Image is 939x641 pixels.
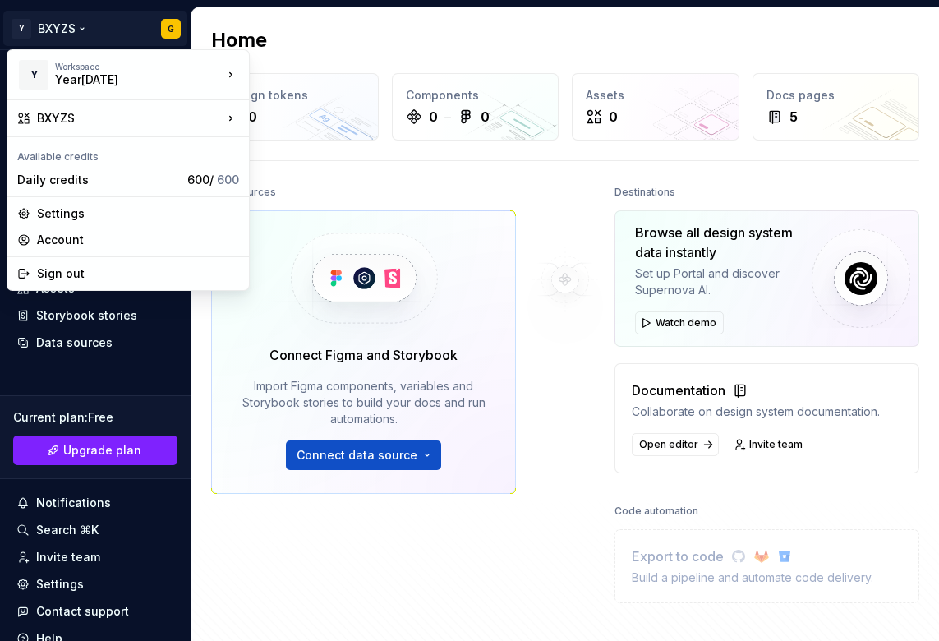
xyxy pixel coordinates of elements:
[37,232,239,248] div: Account
[37,205,239,222] div: Settings
[37,265,239,282] div: Sign out
[187,173,239,187] span: 600 /
[11,141,246,167] div: Available credits
[19,60,48,90] div: Y
[55,62,223,71] div: Workspace
[37,110,223,127] div: BXYZS
[17,172,181,188] div: Daily credits
[217,173,239,187] span: 600
[55,71,195,88] div: Year[DATE]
